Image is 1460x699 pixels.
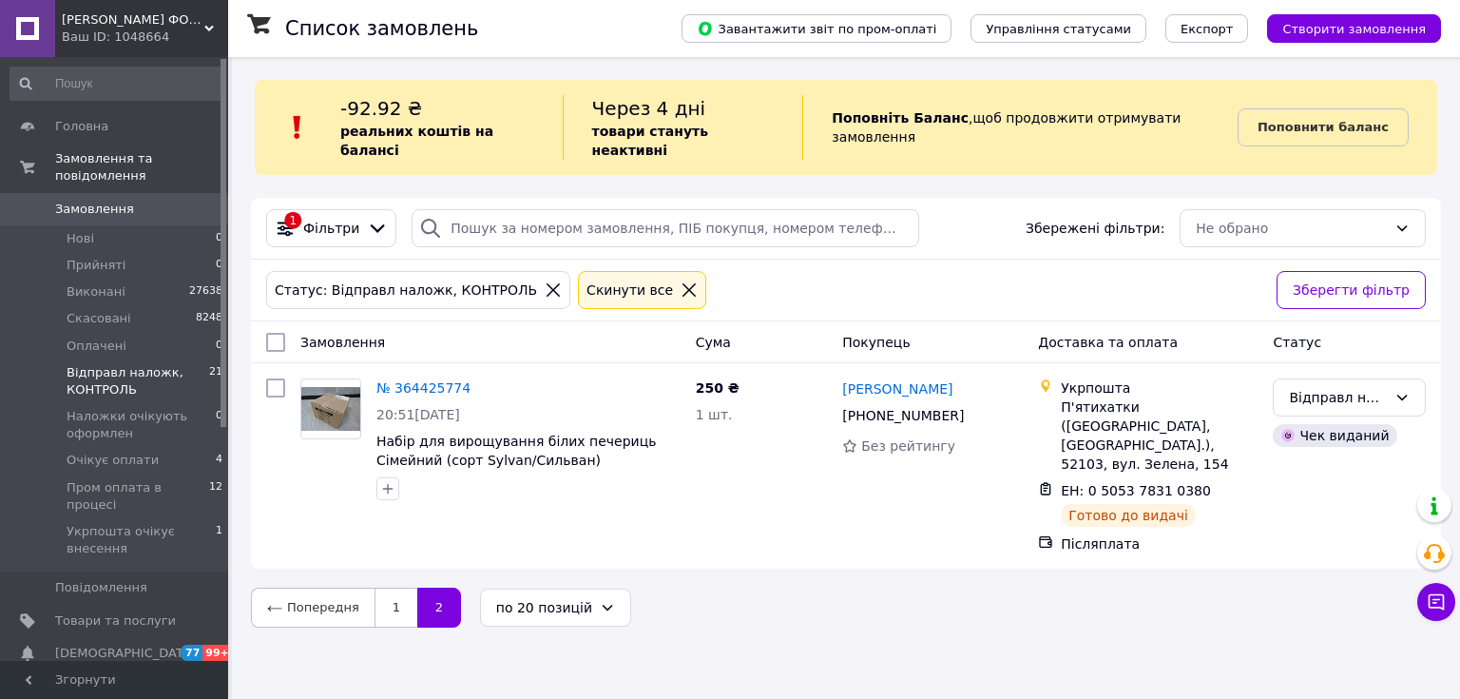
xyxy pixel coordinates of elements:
span: ЕН: 0 5053 7831 0380 [1061,483,1211,498]
span: Фільтри [303,219,359,238]
span: Зберегти фільтр [1293,280,1410,301]
span: Без рейтингу [861,438,955,454]
span: Замовлення та повідомлення [55,150,228,184]
span: Створити замовлення [1282,22,1426,36]
span: Оплачені [67,338,126,355]
span: Головна [55,118,108,135]
span: Замовлення [300,335,385,350]
span: 27638 [189,283,222,301]
img: Фото товару [301,387,360,432]
div: [PHONE_NUMBER] [838,402,968,429]
a: [PERSON_NAME] [842,379,952,398]
a: 1 [375,588,417,628]
span: Товари та послуги [55,612,176,630]
button: Чат з покупцем [1417,583,1455,621]
span: 12 [209,479,222,514]
button: Створити замовлення [1267,14,1441,43]
a: Набір для вирощування білих печериць Сімейний (cорт Sylvan/Сильван) [376,434,656,468]
span: Дари Природи ФОП Жуковський Т.А. [62,11,204,29]
button: Зберегти фільтр [1277,271,1426,309]
span: 77 [181,645,202,661]
div: Cкинути все [583,280,677,301]
div: Ваш ID: 1048664 [62,29,228,46]
input: Пошук за номером замовлення, ПІБ покупця, номером телефону, Email, номером накладної [412,209,918,247]
div: Готово до видачі [1061,504,1196,527]
span: 99+ [202,645,234,661]
span: 250 ₴ [696,380,740,396]
b: товари стануть неактивні [592,124,708,158]
b: Поповнити баланс [1258,120,1389,134]
div: Статус: Відправл наложк, КОНТРОЛЬ [271,280,541,301]
div: Не обрано [1196,218,1387,239]
div: , щоб продовжити отримувати замовлення [802,95,1238,160]
span: Пром оплата в процесі [67,479,209,514]
div: Укрпошта [1061,379,1258,398]
button: Управління статусами [970,14,1146,43]
h1: Список замовлень [285,17,478,40]
span: 0 [216,230,222,247]
div: П'ятихатки ([GEOGRAPHIC_DATA], [GEOGRAPHIC_DATA].), 52103, вул. Зелена, 154 [1061,398,1258,474]
span: Завантажити звіт по пром-оплаті [697,20,936,37]
span: Через 4 дні [592,97,706,120]
div: Відправл наложк, КОНТРОЛЬ [1289,387,1387,408]
span: 0 [216,338,222,355]
a: Створити замовлення [1248,20,1441,35]
span: Скасовані [67,310,131,327]
span: [DEMOGRAPHIC_DATA] [55,645,196,662]
a: № 364425774 [376,380,471,396]
span: Замовлення [55,201,134,218]
a: Фото товару [300,379,361,439]
span: Очікує оплати [67,452,159,469]
span: 8248 [196,310,222,327]
span: Збережені фільтри: [1026,219,1164,238]
span: Нові [67,230,94,247]
div: Чек виданий [1273,424,1396,447]
span: -92.92 ₴ [340,97,422,120]
b: реальних коштів на балансі [340,124,493,158]
span: Прийняті [67,257,125,274]
span: Статус [1273,335,1321,350]
span: Доставка та оплата [1038,335,1178,350]
span: Cума [696,335,731,350]
span: 1 [216,523,222,557]
span: 1 шт. [696,407,733,422]
span: Виконані [67,283,125,301]
span: Наложки очікують оформлен [67,408,216,442]
span: 21 [209,364,222,398]
input: Пошук [10,67,224,101]
a: 2 [417,588,461,628]
div: Післяплата [1061,534,1258,553]
span: Покупець [842,335,910,350]
span: Повідомлення [55,579,147,596]
span: Відправл наложк, КОНТРОЛЬ [67,364,209,398]
span: Укрпошта очікує внесення [67,523,216,557]
span: 4 [216,452,222,469]
a: Попередня [251,588,375,628]
span: 20:51[DATE] [376,407,460,422]
button: Завантажити звіт по пром-оплаті [682,14,951,43]
div: по 20 позицій [496,597,592,618]
b: Поповніть Баланс [832,110,969,126]
span: Експорт [1181,22,1234,36]
button: Експорт [1165,14,1249,43]
a: Поповнити баланс [1238,108,1409,146]
span: Управління статусами [986,22,1131,36]
img: :exclamation: [283,113,312,142]
span: 0 [216,257,222,274]
span: 0 [216,408,222,442]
